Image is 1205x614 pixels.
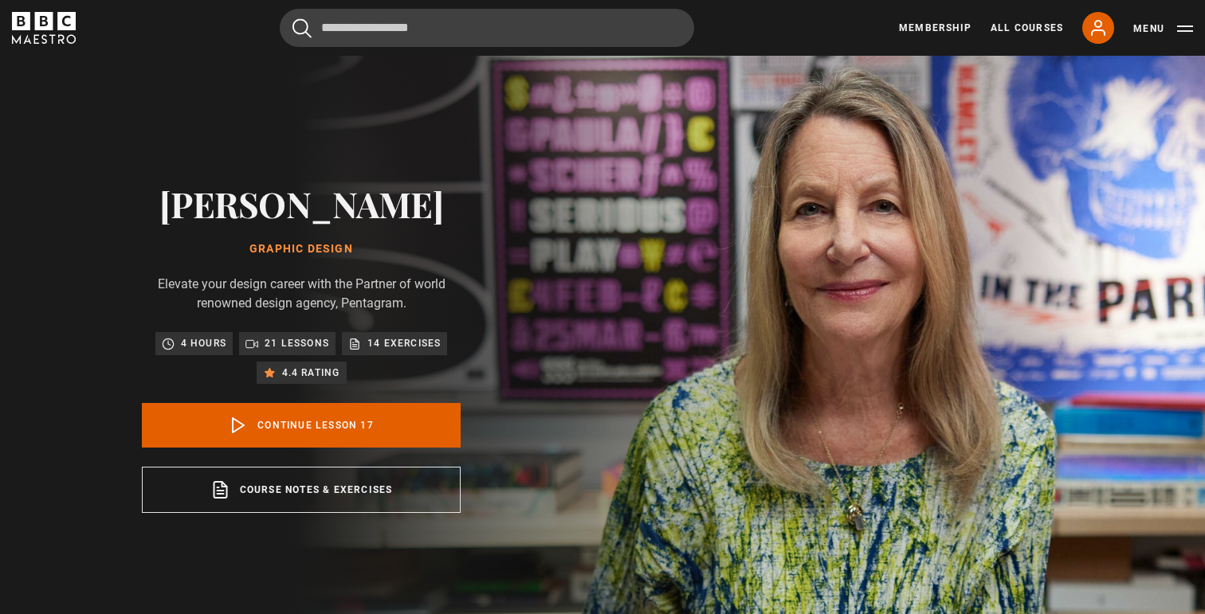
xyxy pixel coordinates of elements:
a: All Courses [991,21,1063,35]
h2: [PERSON_NAME] [142,183,461,224]
p: 4 hours [181,335,226,351]
p: 4.4 rating [282,365,340,381]
a: Course notes & exercises [142,467,461,513]
input: Search [280,9,694,47]
p: Elevate your design career with the Partner of world renowned design agency, Pentagram. [142,275,461,313]
a: Continue lesson 17 [142,403,461,448]
h1: Graphic Design [142,243,461,256]
p: 21 lessons [265,335,329,351]
button: Submit the search query [292,18,312,38]
button: Toggle navigation [1133,21,1193,37]
a: Membership [899,21,971,35]
svg: BBC Maestro [12,12,76,44]
p: 14 exercises [367,335,441,351]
